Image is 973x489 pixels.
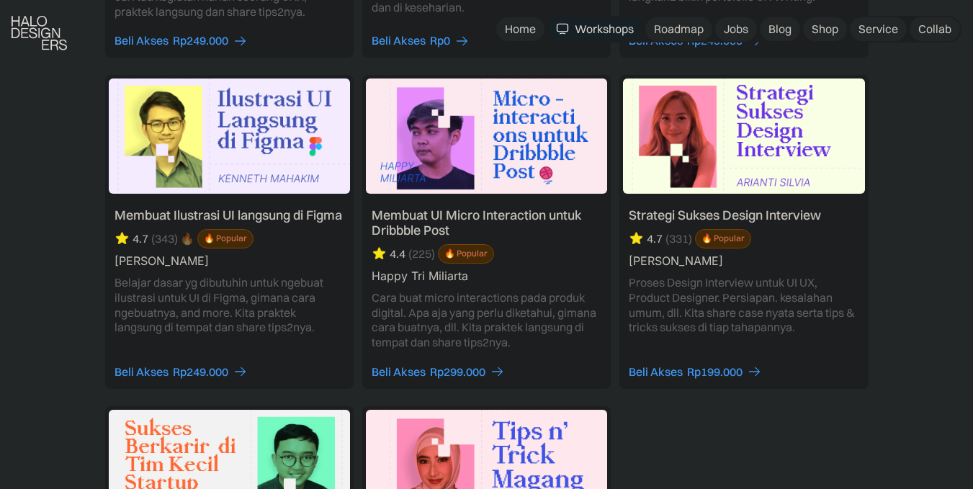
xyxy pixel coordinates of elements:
div: Home [505,22,536,37]
a: Blog [760,17,800,41]
div: Rp199.000 [687,364,743,380]
div: Rp249.000 [173,33,228,48]
div: Beli Akses [115,364,169,380]
div: Jobs [724,22,748,37]
div: Rp0 [430,33,450,48]
a: Shop [803,17,847,41]
div: Rp299.000 [430,364,485,380]
div: Shop [812,22,838,37]
a: Beli AksesRp0 [372,33,470,48]
a: Roadmap [645,17,712,41]
div: Roadmap [654,22,704,37]
div: Beli Akses [372,33,426,48]
div: Workshops [575,22,634,37]
a: Beli AksesRp249.000 [115,364,248,380]
a: Collab [910,17,960,41]
a: Beli AksesRp199.000 [629,364,762,380]
div: Beli Akses [115,33,169,48]
div: Collab [918,22,951,37]
div: Blog [768,22,792,37]
div: Rp249.000 [173,364,228,380]
div: Beli Akses [629,364,683,380]
a: Beli AksesRp249.000 [115,33,248,48]
a: Beli AksesRp299.000 [372,364,505,380]
div: Beli Akses [372,364,426,380]
div: Service [858,22,898,37]
a: Home [496,17,544,41]
a: Service [850,17,907,41]
a: Jobs [715,17,757,41]
a: Workshops [547,17,642,41]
